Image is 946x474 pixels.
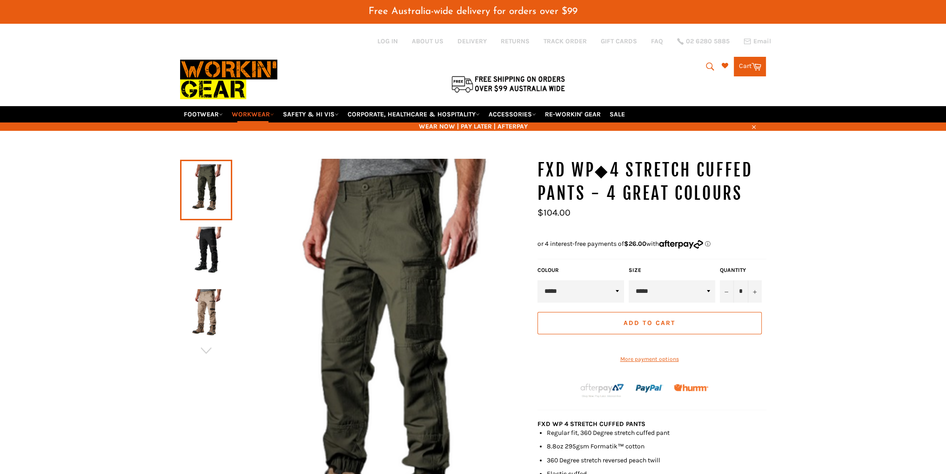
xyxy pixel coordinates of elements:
[674,384,708,391] img: Humm_core_logo_RGB-01_300x60px_small_195d8312-4386-4de7-b182-0ef9b6303a37.png
[651,37,663,46] a: FAQ
[636,375,663,402] img: paypal.png
[537,420,645,428] strong: FXD WP 4 STRETCH CUFFED PANTS
[629,266,715,274] label: Size
[185,227,228,278] img: FXD WP◆4 Stretch Cuffed Pants - 4 Great Colours - Workin' Gear
[537,159,766,205] h1: FXD WP◆4 Stretch Cuffed Pants - 4 Great Colours
[547,442,766,451] li: 8.8oz 295gsm Formatik™ cotton
[180,122,766,131] span: WEAR NOW | PAY LATER | AFTERPAY
[547,456,766,465] li: 360 Degree stretch reversed peach twill
[537,266,624,274] label: COLOUR
[624,319,675,327] span: Add to Cart
[537,355,762,363] a: More payment options
[180,53,277,106] img: Workin Gear leaders in Workwear, Safety Boots, PPE, Uniforms. Australia's No.1 in Workwear
[279,106,342,122] a: SAFETY & HI VIS
[547,428,766,437] li: Regular fit, 360 Degree stretch cuffed pant
[541,106,604,122] a: RE-WORKIN' GEAR
[677,38,730,45] a: 02 6280 5885
[185,289,228,340] img: FXD WP◆4 Stretch Cuffed Pants - 4 Great Colours - Workin' Gear
[579,382,625,398] img: Afterpay-Logo-on-dark-bg_large.png
[501,37,530,46] a: RETURNS
[753,38,771,45] span: Email
[344,106,483,122] a: CORPORATE, HEALTHCARE & HOSPITALITY
[485,106,540,122] a: ACCESSORIES
[537,312,762,334] button: Add to Cart
[744,38,771,45] a: Email
[601,37,637,46] a: GIFT CARDS
[748,280,762,303] button: Increase item quantity by one
[543,37,587,46] a: TRACK ORDER
[450,74,566,94] img: Flat $9.95 shipping Australia wide
[606,106,629,122] a: SALE
[457,37,487,46] a: DELIVERY
[537,207,570,218] span: $104.00
[412,37,443,46] a: ABOUT US
[734,57,766,76] a: Cart
[180,106,227,122] a: FOOTWEAR
[720,280,734,303] button: Reduce item quantity by one
[228,106,278,122] a: WORKWEAR
[369,7,577,16] span: Free Australia-wide delivery for orders over $99
[720,266,762,274] label: Quantity
[377,37,398,45] a: Log in
[686,38,730,45] span: 02 6280 5885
